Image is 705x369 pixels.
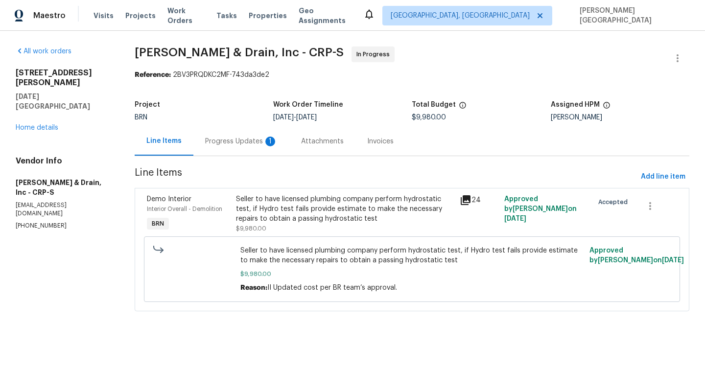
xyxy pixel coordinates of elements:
span: Approved by [PERSON_NAME] on [589,247,684,264]
span: Interior Overall - Demolition [147,206,222,212]
span: BRN [135,114,147,121]
span: $9,980.00 [236,226,266,231]
a: All work orders [16,48,71,55]
span: Demo Interior [147,196,191,203]
span: Approved by [PERSON_NAME] on [504,196,577,222]
span: Maestro [33,11,66,21]
span: [PERSON_NAME] & Drain, Inc - CRP-S [135,46,344,58]
span: $9,980.00 [240,269,584,279]
div: Progress Updates [205,137,278,146]
div: 1 [265,137,275,146]
span: Seller to have licensed plumbing company perform hydrostatic test, if Hydro test fails provide es... [240,246,584,265]
div: Attachments [301,137,344,146]
div: Invoices [367,137,394,146]
span: [DATE] [273,114,294,121]
span: Reason: [240,284,267,291]
h5: Work Order Timeline [273,101,343,108]
span: Line Items [135,168,637,186]
h5: Assigned HPM [551,101,600,108]
span: In Progress [356,49,394,59]
span: II Updated cost per BR team’s approval. [267,284,397,291]
span: The total cost of line items that have been proposed by Opendoor. This sum includes line items th... [459,101,467,114]
span: BRN [148,219,168,229]
span: - [273,114,317,121]
h2: [STREET_ADDRESS][PERSON_NAME] [16,68,111,88]
div: Line Items [146,136,182,146]
div: 24 [460,194,498,206]
span: Accepted [598,197,632,207]
a: Home details [16,124,58,131]
span: [DATE] [504,215,526,222]
button: Add line item [637,168,689,186]
p: [PHONE_NUMBER] [16,222,111,230]
div: Seller to have licensed plumbing company perform hydrostatic test, if Hydro test fails provide es... [236,194,453,224]
span: $9,980.00 [412,114,446,121]
span: Geo Assignments [299,6,352,25]
p: [EMAIL_ADDRESS][DOMAIN_NAME] [16,201,111,218]
span: Projects [125,11,156,21]
h5: [PERSON_NAME] & Drain, Inc - CRP-S [16,178,111,197]
span: Visits [94,11,114,21]
h5: Total Budget [412,101,456,108]
span: [DATE] [296,114,317,121]
div: [PERSON_NAME] [551,114,689,121]
h5: Project [135,101,160,108]
span: The hpm assigned to this work order. [603,101,611,114]
h5: [DATE][GEOGRAPHIC_DATA] [16,92,111,111]
span: [PERSON_NAME][GEOGRAPHIC_DATA] [576,6,690,25]
span: Tasks [216,12,237,19]
h4: Vendor Info [16,156,111,166]
span: [DATE] [662,257,684,264]
b: Reference: [135,71,171,78]
span: [GEOGRAPHIC_DATA], [GEOGRAPHIC_DATA] [391,11,530,21]
span: Add line item [641,171,685,183]
span: Work Orders [167,6,205,25]
div: 2BV3PRQDKC2MF-743da3de2 [135,70,689,80]
span: Properties [249,11,287,21]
